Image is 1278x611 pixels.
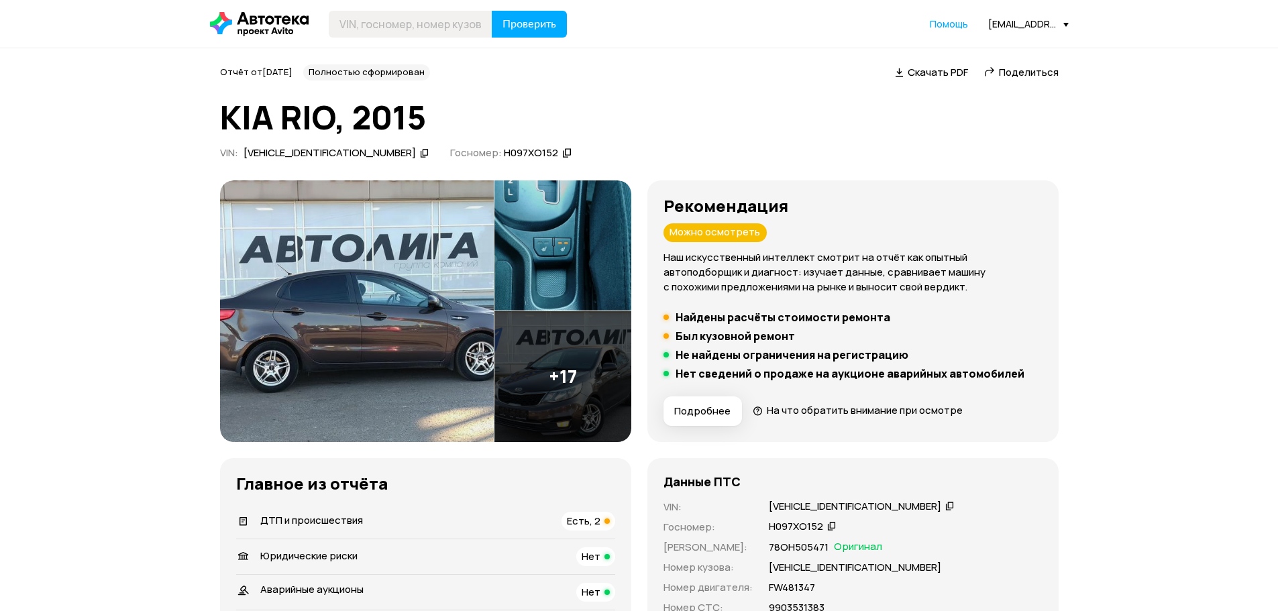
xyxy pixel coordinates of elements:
h3: Рекомендация [663,197,1043,215]
span: Отчёт от [DATE] [220,66,292,78]
a: Скачать PDF [895,65,968,79]
div: [VEHICLE_IDENTIFICATION_NUMBER] [244,146,416,160]
span: ДТП и происшествия [260,513,363,527]
h4: Данные ПТС [663,474,741,489]
span: Есть, 2 [567,514,600,528]
div: [VEHICLE_IDENTIFICATION_NUMBER] [769,500,941,514]
div: Н097ХО152 [769,520,823,534]
span: Подробнее [674,404,731,418]
h5: Нет сведений о продаже на аукционе аварийных автомобилей [676,367,1024,380]
span: Аварийные аукционы [260,582,364,596]
span: Проверить [502,19,556,30]
div: [EMAIL_ADDRESS][DOMAIN_NAME] [988,17,1069,30]
span: Помощь [930,17,968,30]
p: 78ОН505471 [769,540,829,555]
button: Проверить [492,11,567,38]
a: На что обратить внимание при осмотре [753,403,963,417]
h1: KIA RIO, 2015 [220,99,1059,135]
span: Госномер: [450,146,502,160]
input: VIN, госномер, номер кузова [329,11,492,38]
a: Поделиться [984,65,1059,79]
span: Нет [582,585,600,599]
span: Нет [582,549,600,563]
h5: Найдены расчёты стоимости ремонта [676,311,890,324]
h5: Не найдены ограничения на регистрацию [676,348,908,362]
span: Поделиться [999,65,1059,79]
div: Н097ХО152 [504,146,558,160]
p: Номер двигателя : [663,580,753,595]
span: Юридические риски [260,549,358,563]
p: Номер кузова : [663,560,753,575]
button: Подробнее [663,396,742,426]
p: Наш искусственный интеллект смотрит на отчёт как опытный автоподборщик и диагност: изучает данные... [663,250,1043,294]
div: Полностью сформирован [303,64,430,80]
span: VIN : [220,146,238,160]
p: [PERSON_NAME] : [663,540,753,555]
span: Оригинал [834,540,882,555]
span: Скачать PDF [908,65,968,79]
p: [VEHICLE_IDENTIFICATION_NUMBER] [769,560,941,575]
h5: Был кузовной ремонт [676,329,795,343]
span: На что обратить внимание при осмотре [767,403,963,417]
h3: Главное из отчёта [236,474,615,493]
div: Можно осмотреть [663,223,767,242]
p: Госномер : [663,520,753,535]
p: VIN : [663,500,753,514]
a: Помощь [930,17,968,31]
p: FW481347 [769,580,815,595]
